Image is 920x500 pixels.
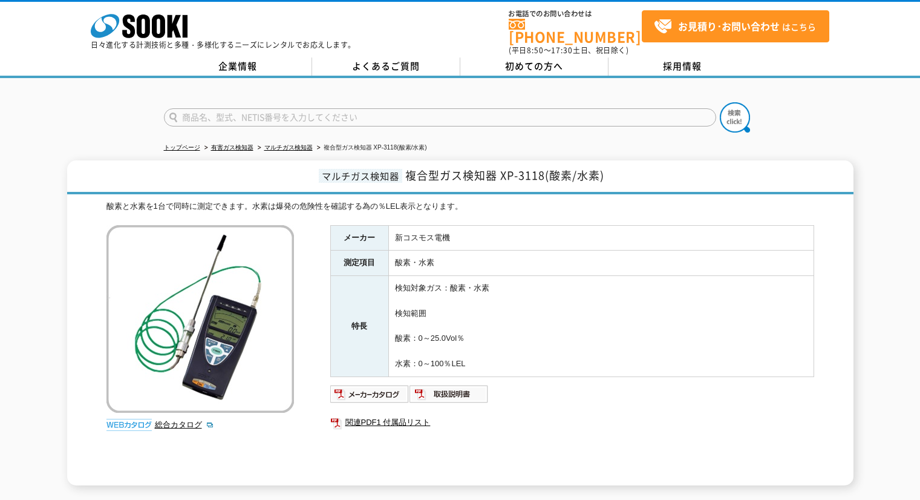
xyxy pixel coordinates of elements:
[405,167,604,183] span: 複合型ガス検知器 XP-3118(酸素/水素)
[330,251,388,276] th: 測定項目
[264,144,313,151] a: マルチガス検知器
[106,225,294,413] img: 複合型ガス検知器 XP-3118(酸素/水素)
[642,10,829,42] a: お見積り･お問い合わせはこちら
[330,392,409,401] a: メーカーカタログ
[330,415,814,430] a: 関連PDF1 付属品リスト
[330,225,388,251] th: メーカー
[319,169,402,183] span: マルチガス検知器
[330,276,388,377] th: 特長
[409,384,489,404] img: 取扱説明書
[330,384,409,404] img: メーカーカタログ
[509,45,628,56] span: (平日 ～ 土日、祝日除く)
[678,19,780,33] strong: お見積り･お問い合わせ
[527,45,544,56] span: 8:50
[505,59,563,73] span: 初めての方へ
[91,41,356,48] p: 日々進化する計測技術と多種・多様化するニーズにレンタルでお応えします。
[315,142,427,154] li: 複合型ガス検知器 XP-3118(酸素/水素)
[720,102,750,133] img: btn_search.png
[211,144,253,151] a: 有害ガス検知器
[312,58,460,76] a: よくあるご質問
[509,10,642,18] span: お電話でのお問い合わせは
[106,200,814,213] div: 酸素と水素を1台で同時に測定できます。水素は爆発の危険性を確認する為の％LEL表示となります。
[509,19,642,44] a: [PHONE_NUMBER]
[460,58,608,76] a: 初めての方へ
[551,45,573,56] span: 17:30
[164,144,200,151] a: トップページ
[608,58,757,76] a: 採用情報
[164,108,716,127] input: 商品名、型式、NETIS番号を入力してください
[388,276,814,377] td: 検知対象ガス：酸素・水素 検知範囲 酸素：0～25.0Vol％ 水素：0～100％LEL
[409,392,489,401] a: 取扱説明書
[155,420,214,429] a: 総合カタログ
[654,18,816,36] span: はこちら
[164,58,312,76] a: 企業情報
[388,251,814,276] td: 酸素・水素
[388,225,814,251] td: 新コスモス電機
[106,419,152,431] img: webカタログ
